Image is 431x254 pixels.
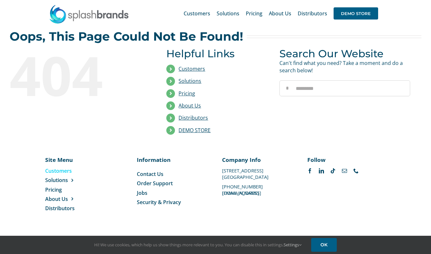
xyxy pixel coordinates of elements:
[45,177,91,184] a: Solutions
[137,171,163,178] span: Contact Us
[45,167,72,174] span: Customers
[222,156,294,163] p: Company Info
[334,3,378,24] a: DEMO STORE
[45,195,91,202] a: About Us
[45,186,62,193] span: Pricing
[279,80,295,96] input: Search
[94,242,302,248] span: Hi! We use cookies, which help us show things more relevant to you. You can disable this in setti...
[137,189,209,196] a: Jobs
[178,114,208,121] a: Distributors
[279,60,410,74] p: Can't find what you need? Take a moment and do a search below!
[45,205,91,212] a: Distributors
[279,80,410,96] input: Search...
[137,189,147,196] span: Jobs
[45,177,68,184] span: Solutions
[137,199,209,206] a: Security & Privacy
[10,48,140,102] div: 404
[178,90,195,97] a: Pricing
[307,156,379,163] p: Follow
[10,30,243,43] h2: Oops, This Page Could Not Be Found!
[178,77,201,84] a: Solutions
[178,127,211,134] a: DEMO STORE
[178,65,205,72] a: Customers
[353,168,359,173] a: phone
[279,48,410,60] h3: Search Our Website
[45,167,91,212] nav: Menu
[137,156,209,163] p: Information
[330,168,336,173] a: tiktok
[217,11,239,16] span: Solutions
[45,156,91,163] p: Site Menu
[45,167,91,174] a: Customers
[342,168,347,173] a: mail
[246,3,262,24] a: Pricing
[307,168,312,173] a: facebook
[45,195,68,202] span: About Us
[45,186,91,193] a: Pricing
[166,48,269,60] h3: Helpful Links
[184,3,378,24] nav: Main Menu
[298,11,327,16] span: Distributors
[284,242,302,248] a: Settings
[137,180,209,187] a: Order Support
[334,7,378,20] span: DEMO STORE
[184,11,210,16] span: Customers
[319,168,324,173] a: linkedin
[178,102,201,109] a: About Us
[137,180,173,187] span: Order Support
[137,171,209,206] nav: Menu
[137,171,209,178] a: Contact Us
[246,11,262,16] span: Pricing
[137,199,181,206] span: Security & Privacy
[298,3,327,24] a: Distributors
[49,4,129,24] img: SplashBrands.com Logo
[269,11,291,16] span: About Us
[311,238,337,252] a: OK
[45,205,75,212] span: Distributors
[184,3,210,24] a: Customers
